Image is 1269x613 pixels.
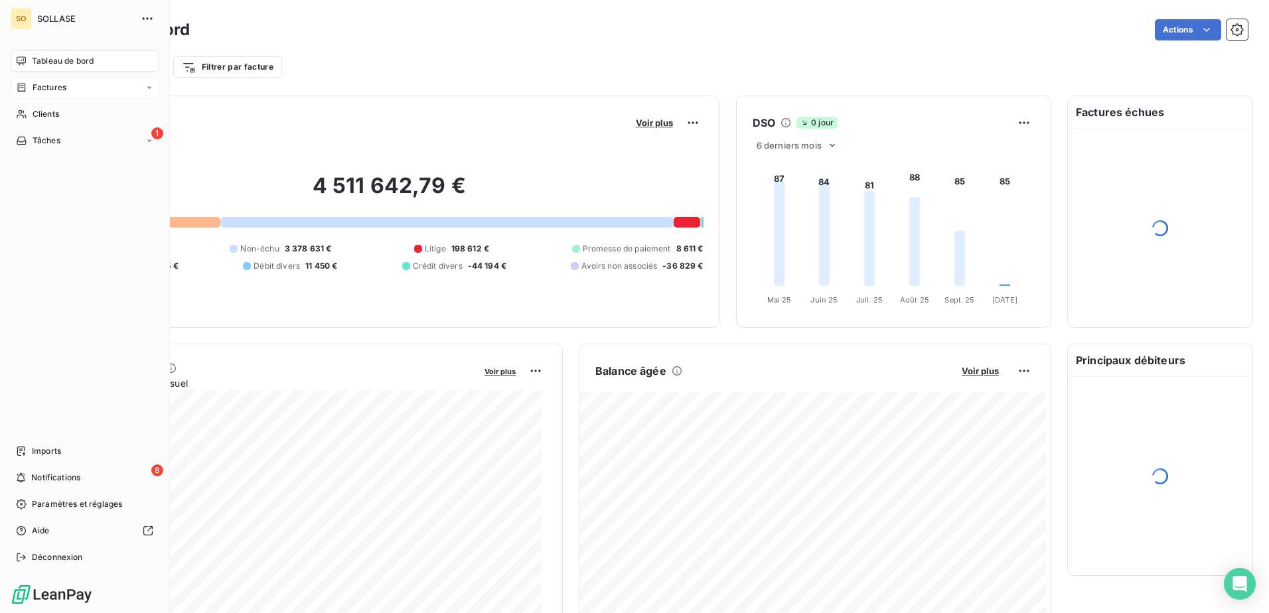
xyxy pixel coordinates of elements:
[173,56,282,78] button: Filtrer par facture
[75,376,475,390] span: Chiffre d'affaires mensuel
[32,445,61,457] span: Imports
[595,363,666,379] h6: Balance âgée
[413,260,463,272] span: Crédit divers
[1155,19,1221,40] button: Actions
[468,260,506,272] span: -44 194 €
[32,551,83,563] span: Déconnexion
[992,295,1017,305] tspan: [DATE]
[958,365,1003,377] button: Voir plus
[753,115,775,131] h6: DSO
[151,127,163,139] span: 1
[581,260,657,272] span: Avoirs non associés
[1068,96,1252,128] h6: Factures échues
[1224,568,1256,600] div: Open Intercom Messenger
[583,243,671,255] span: Promesse de paiement
[75,172,704,212] h2: 4 511 642,79 €
[285,243,332,255] span: 3 378 631 €
[944,295,974,305] tspan: Sept. 25
[662,260,703,272] span: -36 829 €
[767,295,791,305] tspan: Mai 25
[32,525,50,537] span: Aide
[33,82,66,94] span: Factures
[240,243,279,255] span: Non-échu
[1068,344,1252,376] h6: Principaux débiteurs
[151,464,163,476] span: 8
[632,117,677,129] button: Voir plus
[757,140,822,151] span: 6 derniers mois
[451,243,489,255] span: 198 612 €
[11,8,32,29] div: SO
[425,243,446,255] span: Litige
[676,243,704,255] span: 8 611 €
[11,584,93,605] img: Logo LeanPay
[11,520,159,541] a: Aide
[481,365,520,377] button: Voir plus
[33,135,60,147] span: Tâches
[962,366,999,376] span: Voir plus
[33,108,59,120] span: Clients
[856,295,883,305] tspan: Juil. 25
[810,295,838,305] tspan: Juin 25
[32,498,122,510] span: Paramètres et réglages
[32,55,94,67] span: Tableau de bord
[254,260,300,272] span: Débit divers
[305,260,337,272] span: 11 450 €
[636,117,673,128] span: Voir plus
[31,472,80,484] span: Notifications
[485,367,516,376] span: Voir plus
[37,13,133,24] span: SOLLASE
[900,295,929,305] tspan: Août 25
[796,117,838,129] span: 0 jour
